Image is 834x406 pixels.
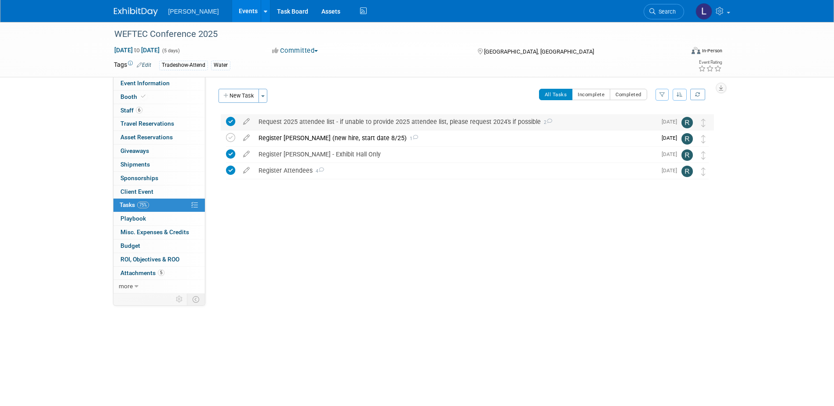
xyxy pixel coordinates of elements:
[656,8,676,15] span: Search
[572,89,610,100] button: Incomplete
[113,226,205,239] a: Misc. Expenses & Credits
[113,117,205,130] a: Travel Reservations
[692,47,700,54] img: Format-Inperson.png
[681,133,693,145] img: Rebecca Deis
[113,145,205,158] a: Giveaways
[120,134,173,141] span: Asset Reservations
[681,149,693,161] img: Rebecca Deis
[701,119,706,127] i: Move task
[120,242,140,249] span: Budget
[211,61,230,70] div: Water
[159,61,208,70] div: Tradeshow-Attend
[120,228,189,236] span: Misc. Expenses & Credits
[114,60,151,70] td: Tags
[644,4,684,19] a: Search
[120,269,164,276] span: Attachments
[111,26,671,42] div: WEFTEC Conference 2025
[113,77,205,90] a: Event Information
[254,114,656,129] div: Request 2025 attendee list - if unable to provide 2025 attendee list, please request 2024's if po...
[662,151,681,157] span: [DATE]
[662,167,681,174] span: [DATE]
[137,202,149,208] span: 75%
[113,104,205,117] a: Staff6
[254,147,656,162] div: Register [PERSON_NAME] - Exhibit Hall Only
[610,89,647,100] button: Completed
[120,201,149,208] span: Tasks
[113,131,205,144] a: Asset Reservations
[681,117,693,128] img: Rebecca Deis
[172,294,187,305] td: Personalize Event Tab Strip
[539,89,573,100] button: All Tasks
[119,283,133,290] span: more
[239,134,254,142] a: edit
[701,167,706,176] i: Move task
[662,119,681,125] span: [DATE]
[141,94,146,99] i: Booth reservation complete
[632,46,723,59] div: Event Format
[113,212,205,225] a: Playbook
[120,161,150,168] span: Shipments
[239,150,254,158] a: edit
[702,47,722,54] div: In-Person
[120,80,170,87] span: Event Information
[136,107,142,113] span: 6
[133,47,141,54] span: to
[313,168,324,174] span: 4
[114,46,160,54] span: [DATE] [DATE]
[239,167,254,174] a: edit
[484,48,594,55] span: [GEOGRAPHIC_DATA], [GEOGRAPHIC_DATA]
[701,135,706,143] i: Move task
[187,294,205,305] td: Toggle Event Tabs
[120,215,146,222] span: Playbook
[269,46,321,55] button: Committed
[541,120,552,125] span: 2
[701,151,706,159] i: Move task
[114,7,158,16] img: ExhibitDay
[120,93,147,100] span: Booth
[113,185,205,199] a: Client Event
[120,147,149,154] span: Giveaways
[690,89,705,100] a: Refresh
[696,3,712,20] img: Lindsey Wolanczyk
[161,48,180,54] span: (5 days)
[254,163,656,178] div: Register Attendees
[113,158,205,171] a: Shipments
[168,8,219,15] span: [PERSON_NAME]
[113,253,205,266] a: ROI, Objectives & ROO
[239,118,254,126] a: edit
[113,280,205,293] a: more
[120,188,153,195] span: Client Event
[254,130,656,145] div: Register [PERSON_NAME] (new hire, start date 8/25)
[113,172,205,185] a: Sponsorships
[120,120,174,127] span: Travel Reservations
[681,166,693,177] img: Rebecca Deis
[662,135,681,141] span: [DATE]
[219,89,259,103] button: New Task
[113,91,205,104] a: Booth
[113,267,205,280] a: Attachments5
[113,199,205,212] a: Tasks75%
[158,269,164,276] span: 5
[120,174,158,181] span: Sponsorships
[120,107,142,114] span: Staff
[113,239,205,253] a: Budget
[407,136,418,141] span: 1
[698,60,722,65] div: Event Rating
[120,256,179,263] span: ROI, Objectives & ROO
[137,62,151,68] a: Edit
